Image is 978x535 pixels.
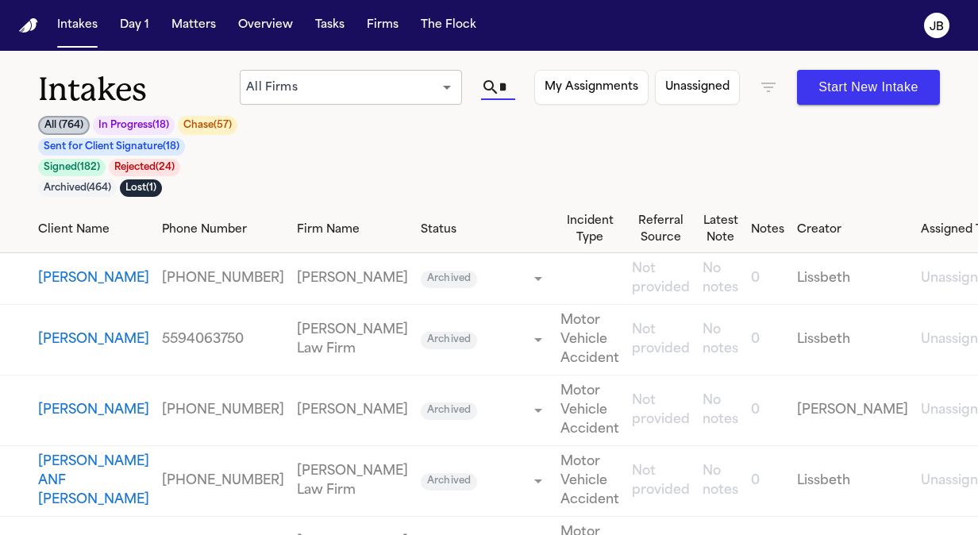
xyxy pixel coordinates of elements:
[114,11,156,40] button: Day 1
[297,401,408,420] a: View details for Alejandro Arriaga
[38,179,117,197] button: Archived(464)
[632,213,690,246] div: Referral Source
[655,70,740,105] button: Unassigned
[38,452,149,510] button: View details for Alejandra Aguero ANF Zaid Aguero
[797,269,908,288] a: View details for Alejandra Rebollar
[751,475,760,487] span: 0
[751,269,784,288] a: View details for Alejandra Rebollar
[703,391,738,429] a: View details for Alejandro Arriaga
[38,401,149,420] button: View details for Alejandro Arriaga
[703,213,738,246] div: Latest Note
[360,11,405,40] button: Firms
[632,321,690,359] a: View details for Alejandra Flores
[703,260,738,298] a: View details for Alejandra Rebollar
[421,470,548,492] div: Update intake status
[560,213,619,246] div: Incident Type
[38,159,106,176] button: Signed(182)
[797,221,908,238] div: Creator
[232,11,299,40] button: Overview
[120,179,162,197] button: Lost(1)
[178,116,237,135] button: Chase(57)
[797,330,908,349] a: View details for Alejandra Flores
[560,311,619,368] a: View details for Alejandra Flores
[414,11,483,40] button: The Flock
[751,221,784,238] div: Notes
[38,221,149,238] div: Client Name
[421,402,477,420] span: Archived
[751,330,784,349] a: View details for Alejandra Flores
[93,116,175,135] button: In Progress(18)
[751,401,784,420] a: View details for Alejandro Arriaga
[19,18,38,33] a: Home
[751,272,760,285] span: 0
[703,465,738,497] span: No notes
[751,471,784,491] a: View details for Alejandra Aguero ANF Zaid Aguero
[703,263,738,294] span: No notes
[632,462,690,500] a: View details for Alejandra Aguero ANF Zaid Aguero
[632,324,690,356] span: Not provided
[421,473,477,491] span: Archived
[703,395,738,426] span: No notes
[421,329,548,351] div: Update intake status
[109,159,180,176] button: Rejected(24)
[797,70,940,105] button: Start New Intake
[162,221,284,238] div: Phone Number
[632,391,690,429] a: View details for Alejandro Arriaga
[421,267,548,290] div: Update intake status
[421,399,548,421] div: Update intake status
[246,82,297,94] span: All Firms
[38,269,149,288] button: View details for Alejandra Rebollar
[38,330,149,349] button: View details for Alejandra Flores
[421,332,477,349] span: Archived
[632,263,690,294] span: Not provided
[297,321,408,359] a: View details for Alejandra Flores
[797,471,908,491] a: View details for Alejandra Aguero ANF Zaid Aguero
[751,333,760,346] span: 0
[797,401,908,420] a: View details for Alejandro Arriaga
[297,462,408,500] a: View details for Alejandra Aguero ANF Zaid Aguero
[165,11,222,40] button: Matters
[162,401,284,420] a: View details for Alejandro Arriaga
[703,324,738,356] span: No notes
[421,271,477,288] span: Archived
[38,116,90,135] button: All (764)
[703,321,738,359] a: View details for Alejandra Flores
[560,382,619,439] a: View details for Alejandro Arriaga
[162,269,284,288] a: View details for Alejandra Rebollar
[162,471,284,491] a: View details for Alejandra Aguero ANF Zaid Aguero
[632,465,690,497] span: Not provided
[309,11,351,40] button: Tasks
[560,452,619,510] a: View details for Alejandra Aguero ANF Zaid Aguero
[51,11,104,40] button: Intakes
[38,70,240,110] h1: Intakes
[297,221,408,238] div: Firm Name
[534,70,649,105] button: My Assignments
[19,18,38,33] img: Finch Logo
[162,330,284,349] a: View details for Alejandra Flores
[632,395,690,426] span: Not provided
[38,138,185,156] button: Sent for Client Signature(18)
[421,221,548,238] div: Status
[297,269,408,288] a: View details for Alejandra Rebollar
[703,462,738,500] a: View details for Alejandra Aguero ANF Zaid Aguero
[632,260,690,298] a: View details for Alejandra Rebollar
[751,404,760,417] span: 0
